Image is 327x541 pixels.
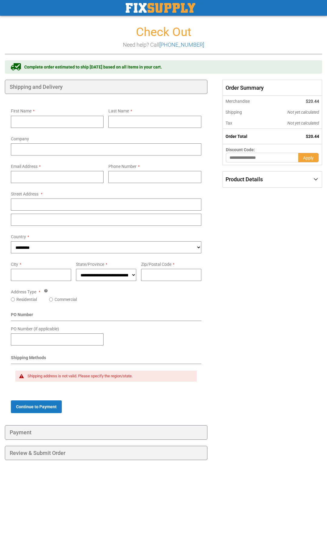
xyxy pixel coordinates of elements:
[287,110,319,115] span: Not yet calculated
[108,109,129,113] span: Last Name
[287,121,319,125] span: Not yet calculated
[126,3,195,13] img: Fix Industrial Supply
[108,164,137,169] span: Phone Number
[141,262,171,267] span: Zip/Postal Code
[11,355,201,364] div: Shipping Methods
[5,25,322,39] h1: Check Out
[306,99,319,104] span: $20.44
[226,110,242,115] span: Shipping
[11,164,38,169] span: Email Address
[76,262,104,267] span: State/Province
[223,80,322,96] span: Order Summary
[226,176,263,182] span: Product Details
[11,109,31,113] span: First Name
[11,400,62,413] button: Continue to Payment
[16,296,37,302] label: Residential
[16,404,57,409] span: Continue to Payment
[11,234,26,239] span: Country
[54,296,77,302] label: Commercial
[226,134,247,139] strong: Order Total
[223,96,267,107] th: Merchandise
[298,153,319,162] button: Apply
[306,134,319,139] span: $20.44
[11,136,29,141] span: Company
[5,42,322,48] h3: Need help? Call
[5,425,207,440] div: Payment
[11,312,201,321] div: PO Number
[303,155,314,160] span: Apply
[11,289,36,294] span: Address Type
[11,262,18,267] span: City
[226,147,255,152] span: Discount Code:
[5,80,207,94] div: Shipping and Delivery
[24,64,162,70] span: Complete order estimated to ship [DATE] based on all items in your cart.
[159,42,204,48] a: [PHONE_NUMBER]
[11,326,59,331] span: PO Number (if applicable)
[28,374,191,379] div: Shipping address is not valid. Please specify the region/state.
[5,446,207,460] div: Review & Submit Order
[11,192,38,196] span: Street Address
[223,118,267,129] th: Tax
[126,3,195,13] a: store logo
